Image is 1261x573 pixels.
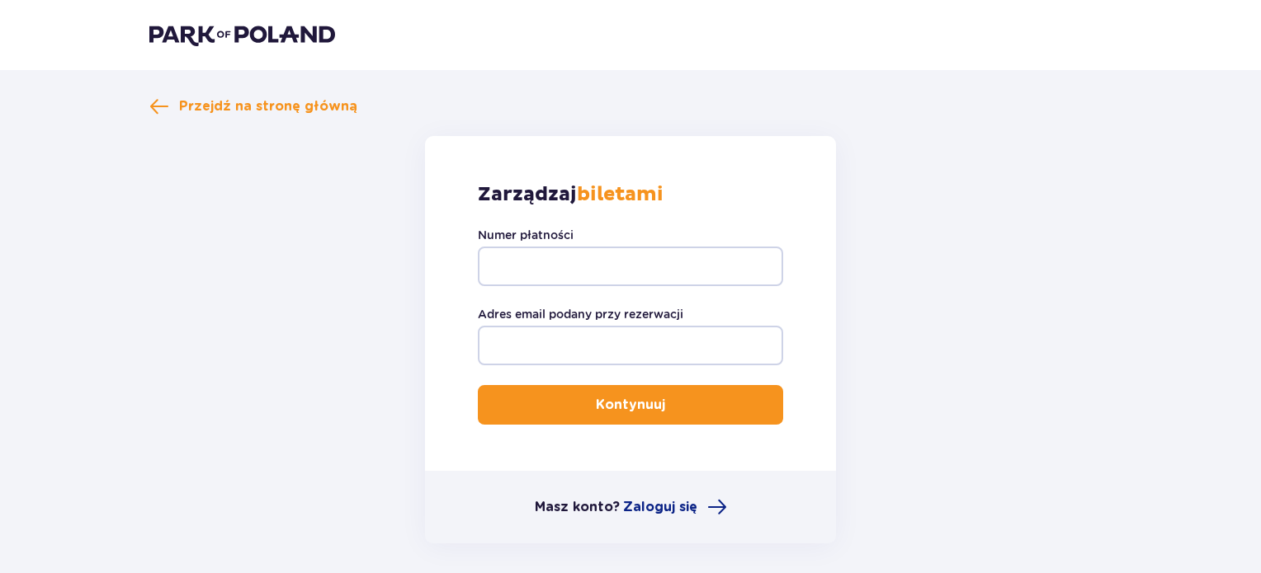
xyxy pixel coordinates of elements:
label: Adres email podany przy rezerwacji [478,306,683,322]
strong: biletami [577,182,664,207]
a: Przejdź na stronę główną [149,96,357,116]
button: Kontynuuj [478,385,783,425]
span: Przejdź na stronę główną [179,97,357,115]
p: Kontynuuj [596,396,665,414]
p: Zarządzaj [478,182,664,207]
label: Numer płatności [478,227,574,243]
span: Zaloguj się [623,498,697,516]
p: Masz konto? [535,498,620,516]
a: Zaloguj się [623,497,727,517]
img: Park of Poland logo [149,23,335,46]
